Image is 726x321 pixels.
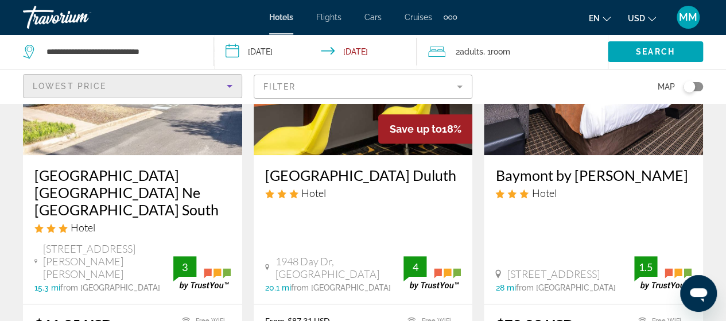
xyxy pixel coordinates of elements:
[634,256,692,290] img: trustyou-badge.svg
[60,283,160,292] span: from [GEOGRAPHIC_DATA]
[265,187,461,199] div: 3 star Hotel
[43,242,173,280] span: [STREET_ADDRESS][PERSON_NAME][PERSON_NAME]
[378,114,472,144] div: 18%
[403,260,426,274] div: 4
[456,44,483,60] span: 2
[608,41,703,62] button: Search
[680,275,717,312] iframe: Button to launch messaging window
[460,47,483,56] span: Adults
[34,221,231,234] div: 3 star Hotel
[636,47,675,56] span: Search
[291,283,391,292] span: from [GEOGRAPHIC_DATA]
[658,79,675,95] span: Map
[33,79,232,93] mat-select: Sort by
[495,283,515,292] span: 28 mi
[495,167,692,184] a: Baymont by [PERSON_NAME]
[675,82,703,92] button: Toggle map
[34,167,231,218] a: [GEOGRAPHIC_DATA] [GEOGRAPHIC_DATA] Ne [GEOGRAPHIC_DATA] South
[679,11,697,23] span: MM
[673,5,703,29] button: User Menu
[403,256,461,290] img: trustyou-badge.svg
[515,283,615,292] span: from [GEOGRAPHIC_DATA]
[34,283,60,292] span: 15.3 mi
[589,10,611,26] button: Change language
[444,8,457,26] button: Extra navigation items
[531,187,556,199] span: Hotel
[628,10,656,26] button: Change currency
[269,13,293,22] a: Hotels
[589,14,600,23] span: en
[33,82,106,91] span: Lowest Price
[417,34,608,69] button: Travelers: 2 adults, 0 children
[71,221,95,234] span: Hotel
[405,13,432,22] a: Cruises
[214,34,417,69] button: Check-in date: Sep 9, 2025 Check-out date: Sep 10, 2025
[507,268,599,280] span: [STREET_ADDRESS]
[495,187,692,199] div: 3 star Hotel
[173,260,196,274] div: 3
[254,74,473,99] button: Filter
[491,47,510,56] span: Room
[23,2,138,32] a: Travorium
[628,14,645,23] span: USD
[173,256,231,290] img: trustyou-badge.svg
[275,255,403,280] span: 1948 Day Dr, [GEOGRAPHIC_DATA]
[390,123,441,135] span: Save up to
[316,13,341,22] a: Flights
[483,44,510,60] span: , 1
[634,260,657,274] div: 1.5
[265,167,461,184] a: [GEOGRAPHIC_DATA] Duluth
[364,13,382,22] a: Cars
[265,283,291,292] span: 20.1 mi
[301,187,326,199] span: Hotel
